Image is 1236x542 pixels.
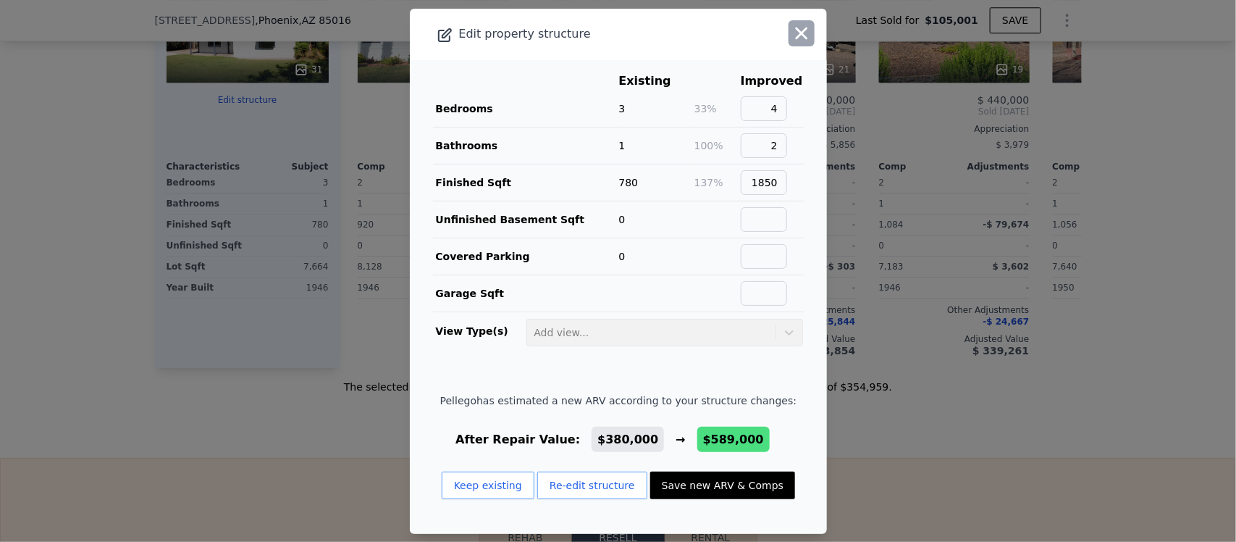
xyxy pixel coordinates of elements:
[650,472,795,499] button: Save new ARV & Comps
[433,238,618,275] td: Covered Parking
[619,214,626,225] span: 0
[433,312,526,347] td: View Type(s)
[740,72,804,91] th: Improved
[433,164,618,201] td: Finished Sqft
[433,91,618,128] td: Bedrooms
[440,393,797,408] span: Pellego has estimated a new ARV according to your structure changes:
[537,472,647,499] button: Re-edit structure
[433,127,618,164] td: Bathrooms
[440,431,797,449] div: After Repair Value: →
[618,72,694,91] th: Existing
[597,433,658,446] span: $380,000
[619,251,626,262] span: 0
[703,433,764,446] span: $589,000
[619,140,626,151] span: 1
[410,24,744,44] div: Edit property structure
[442,472,534,499] button: Keep existing
[619,103,626,114] span: 3
[619,177,639,188] span: 780
[433,275,618,312] td: Garage Sqft
[694,177,723,188] span: 137%
[694,103,717,114] span: 33%
[433,201,618,238] td: Unfinished Basement Sqft
[694,140,723,151] span: 100%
